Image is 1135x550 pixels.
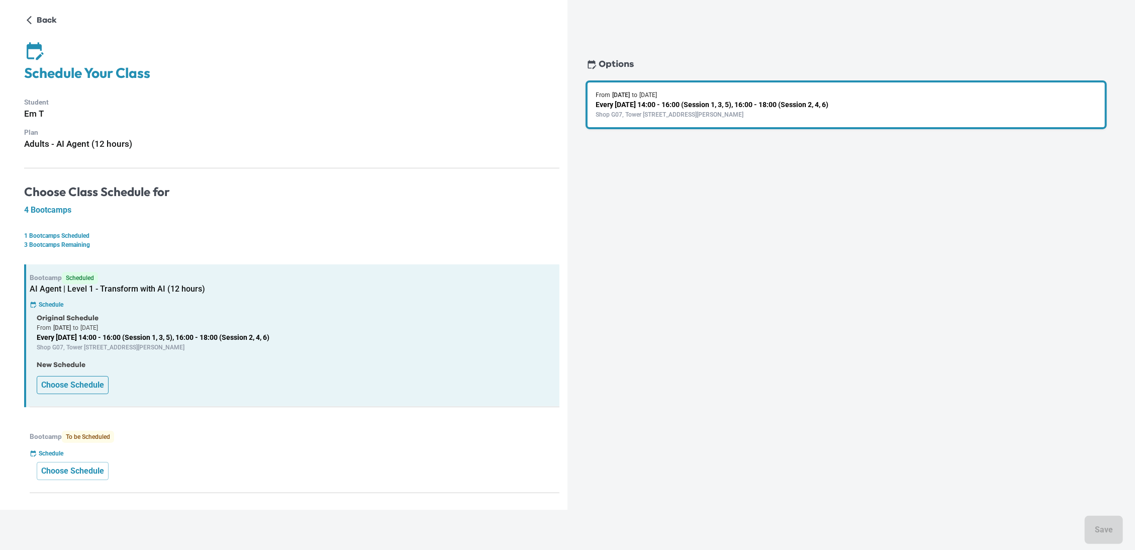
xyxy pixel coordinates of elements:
p: Back [37,14,57,26]
p: Student [24,97,559,108]
p: 1 Bootcamps Scheduled [24,231,559,240]
p: [DATE] [612,90,630,100]
p: Choose Schedule [41,465,104,477]
p: [DATE] [53,323,71,332]
p: Shop G07, Tower [STREET_ADDRESS][PERSON_NAME] [596,110,1097,119]
h4: Schedule Your Class [24,64,559,82]
p: New Schedule [37,360,552,370]
h4: Choose Class Schedule for [24,185,559,200]
p: 3 Bootcamps Remaining [24,240,559,249]
p: Options [599,57,634,71]
p: Choose Schedule [41,379,104,391]
p: to [73,323,78,332]
p: Bootcamp [30,272,559,284]
h6: Em T [24,107,559,121]
p: Schedule [39,449,63,458]
p: From [37,323,51,332]
p: [DATE] [80,323,98,332]
p: Every [DATE] 14:00 - 16:00 (Session 1, 3, 5), 16:00 - 18:00 (Session 2, 4, 6) [596,100,1097,110]
p: Original Schedule [37,313,552,323]
p: Schedule [39,300,63,309]
p: Plan [24,127,559,138]
p: Bootcamp [30,431,559,443]
p: From [596,90,610,100]
button: Back [24,12,61,28]
p: to [632,90,637,100]
h5: 4 Bootcamps [24,205,559,215]
button: Choose Schedule [37,376,109,394]
p: [DATE] [639,90,657,100]
h6: Adults - AI Agent (12 hours) [24,137,559,151]
p: Shop G07, Tower [STREET_ADDRESS][PERSON_NAME] [37,343,552,352]
span: To be Scheduled [62,431,114,443]
span: Scheduled [62,272,98,284]
button: Choose Schedule [37,462,109,480]
h5: AI Agent | Level 1 - Transform with AI (12 hours) [30,284,559,294]
p: Every [DATE] 14:00 - 16:00 (Session 1, 3, 5), 16:00 - 18:00 (Session 2, 4, 6) [37,332,552,343]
